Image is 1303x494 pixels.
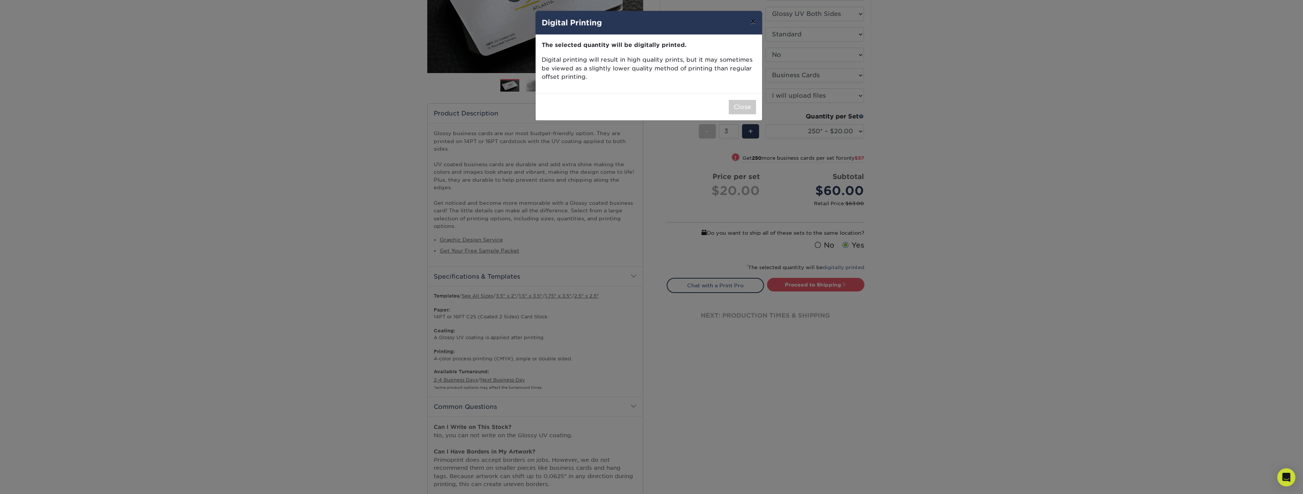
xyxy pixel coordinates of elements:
button: Close [729,100,756,114]
p: Digital printing will result in high quality prints, but it may sometimes be viewed as a slightly... [542,56,756,81]
strong: The selected quantity will be digitally printed. [542,41,687,48]
h4: Digital Printing [542,17,756,28]
div: Open Intercom Messenger [1277,468,1295,486]
button: × [744,11,762,32]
